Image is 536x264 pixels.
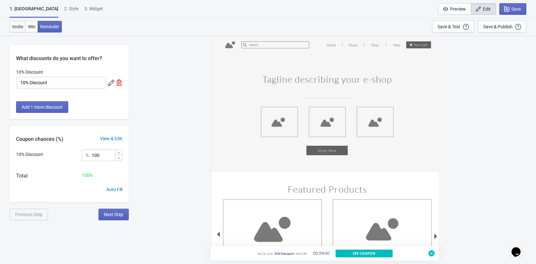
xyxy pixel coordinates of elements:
div: What discounts do you want to offer? [10,45,129,62]
span: Invite [12,24,23,29]
span: 10% Discount [274,252,294,256]
span: Edit [483,6,491,12]
button: Save & Test [432,21,474,33]
span: Next Step [104,212,123,217]
div: 3. Widget [84,5,103,17]
div: 1. [GEOGRAPHIC_DATA] [10,5,58,18]
button: Invite [10,21,26,32]
span: Reminder [40,24,59,29]
div: Auto Fill [106,186,122,193]
iframe: chat widget [509,238,530,258]
img: delete.svg [116,79,122,86]
input: Chance [91,150,115,161]
label: 10% Discount [16,69,43,75]
button: Save & Publish [478,21,526,33]
button: Win [25,21,38,32]
div: 10% Discount [16,151,43,158]
button: See Coupon [335,250,392,257]
button: Edit [471,3,496,15]
div: 00:39:00 [307,250,335,257]
span: Win [28,24,35,29]
div: Save & Publish [483,24,512,29]
span: , Valid for [294,252,307,256]
div: 2 . Style [64,5,79,17]
div: % [86,151,89,159]
div: View & Edit [94,135,129,142]
div: Coupon chances (%) [10,135,70,143]
span: Preview [450,6,466,12]
button: Preview [438,3,471,15]
button: Add 1 more discount [16,101,68,113]
span: Add 1 more discount [22,105,63,110]
span: 100 % [82,173,93,178]
div: Total [16,172,28,180]
button: Next Step [99,209,129,220]
span: You've won, [257,252,273,256]
span: Save [511,6,521,12]
button: Reminder [38,21,62,32]
button: Save [499,3,526,15]
div: Save & Test [437,24,460,29]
